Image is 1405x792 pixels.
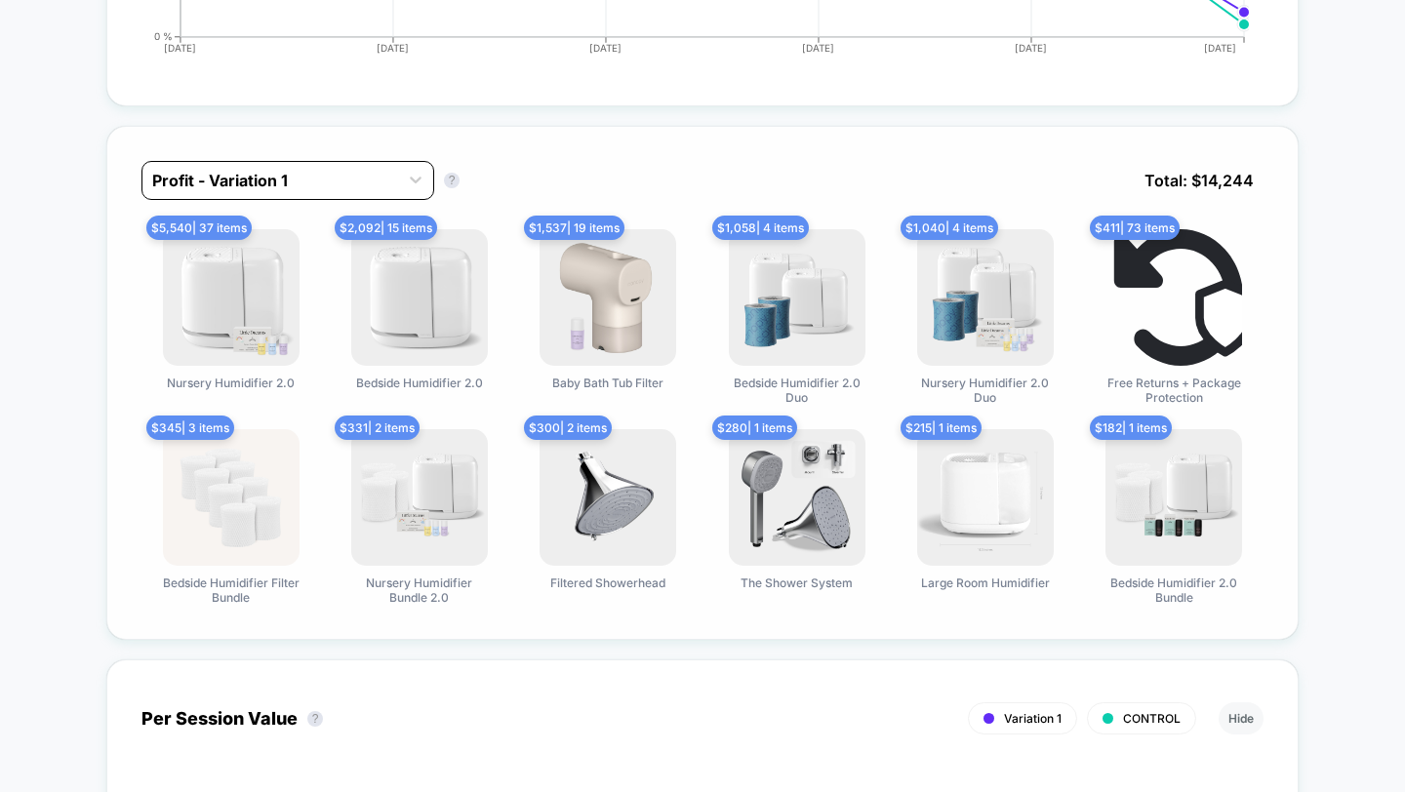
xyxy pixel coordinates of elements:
[1016,42,1048,54] tspan: [DATE]
[164,42,196,54] tspan: [DATE]
[589,42,622,54] tspan: [DATE]
[540,229,676,366] img: Baby Bath Tub Filter
[351,229,488,366] img: Bedside Humidifier 2.0
[167,376,295,390] span: Nursery Humidifier 2.0
[540,429,676,566] img: Filtered Showerhead
[444,173,460,188] button: ?
[921,575,1050,590] span: Large Room Humidifier
[1219,702,1264,734] button: Hide
[524,416,612,440] span: $ 300 | 2 items
[1090,416,1172,440] span: $ 182 | 1 items
[729,429,865,566] img: The Shower System
[1090,216,1180,240] span: $ 411 | 73 items
[712,216,809,240] span: $ 1,058 | 4 items
[356,376,483,390] span: Bedside Humidifier 2.0
[741,575,853,590] span: The Shower System
[377,42,409,54] tspan: [DATE]
[1105,429,1242,566] img: Bedside Humidifier 2.0 Bundle
[146,216,252,240] span: $ 5,540 | 37 items
[1004,711,1062,726] span: Variation 1
[1205,42,1237,54] tspan: [DATE]
[163,229,300,366] img: Nursery Humidifier 2.0
[724,376,870,405] span: Bedside Humidifier 2.0 Duo
[901,416,982,440] span: $ 215 | 1 items
[335,416,420,440] span: $ 331 | 2 items
[803,42,835,54] tspan: [DATE]
[335,216,437,240] span: $ 2,092 | 15 items
[712,416,797,440] span: $ 280 | 1 items
[1101,376,1247,405] span: Free Returns + Package Protection
[917,429,1054,566] img: Large Room Humidifier
[1135,161,1264,200] span: Total: $ 14,244
[524,216,624,240] span: $ 1,537 | 19 items
[346,575,493,605] span: Nursery Humidifier Bundle 2.0
[1105,229,1242,366] img: Free Returns + Package Protection
[901,216,998,240] span: $ 1,040 | 4 items
[158,575,304,605] span: Bedside Humidifier Filter Bundle
[917,229,1054,366] img: Nursery Humidifier 2.0 Duo
[146,416,234,440] span: $ 345 | 3 items
[1101,575,1247,605] span: Bedside Humidifier 2.0 Bundle
[550,575,665,590] span: Filtered Showerhead
[154,30,173,42] tspan: 0 %
[729,229,865,366] img: Bedside Humidifier 2.0 Duo
[552,376,663,390] span: Baby Bath Tub Filter
[307,711,323,727] button: ?
[912,376,1059,405] span: Nursery Humidifier 2.0 Duo
[351,429,488,566] img: Nursery Humidifier Bundle 2.0
[163,429,300,566] img: Bedside Humidifier Filter Bundle
[1123,711,1181,726] span: CONTROL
